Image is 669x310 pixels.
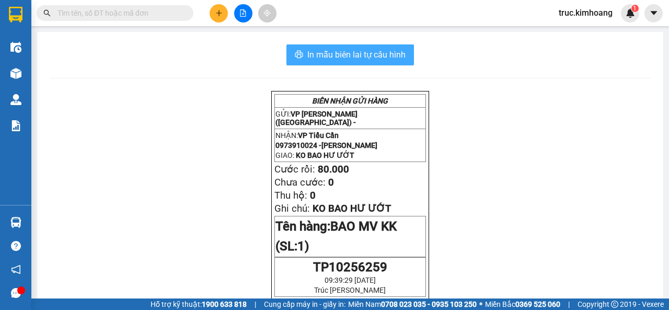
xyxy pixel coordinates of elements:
[286,44,414,65] button: printerIn mẫu biên lai tự cấu hình
[515,300,560,308] strong: 0369 525 060
[313,203,391,214] span: KO BAO HƯ ƯỚT
[649,8,659,18] span: caret-down
[485,298,560,310] span: Miền Bắc
[239,9,247,17] span: file-add
[275,151,354,159] span: GIAO:
[57,7,181,19] input: Tìm tên, số ĐT hoặc mã đơn
[307,48,406,61] span: In mẫu biên lai tự cấu hình
[550,6,621,19] span: truc.kimhoang
[275,131,425,140] p: NHẬN:
[321,141,377,150] span: [PERSON_NAME]
[10,68,21,79] img: warehouse-icon
[10,94,21,105] img: warehouse-icon
[644,4,663,22] button: caret-down
[11,265,21,274] span: notification
[611,301,618,308] span: copyright
[215,9,223,17] span: plus
[274,164,315,175] span: Cước rồi:
[275,141,377,150] span: 0973910024 -
[297,239,309,254] span: 1)
[298,131,339,140] span: VP Tiểu Cần
[631,5,639,12] sup: 1
[479,302,482,306] span: ⚪️
[4,68,95,78] span: GIAO:
[4,20,153,40] p: GỬI:
[275,219,397,254] span: BAO MV KK (SL:
[312,97,388,105] strong: BIÊN NHẬN GỬI HÀNG
[275,110,357,127] span: VP [PERSON_NAME] ([GEOGRAPHIC_DATA]) -
[275,219,397,254] span: Tên hàng:
[295,50,303,60] span: printer
[264,298,345,310] span: Cung cấp máy in - giấy in:
[328,177,334,188] span: 0
[348,298,477,310] span: Miền Nam
[296,151,354,159] span: KO BAO HƯ ƯỚT
[255,298,256,310] span: |
[325,276,376,284] span: 09:39:29 [DATE]
[43,9,51,17] span: search
[27,68,95,78] span: KO BAO HƯ ƯỚT
[310,190,316,201] span: 0
[318,164,349,175] span: 80.000
[4,20,97,40] span: VP [PERSON_NAME] ([GEOGRAPHIC_DATA]) -
[11,241,21,251] span: question-circle
[263,9,271,17] span: aim
[10,217,21,228] img: warehouse-icon
[234,4,252,22] button: file-add
[314,286,386,294] span: Trúc [PERSON_NAME]
[274,177,326,188] span: Chưa cước:
[4,45,153,55] p: NHẬN:
[56,56,119,66] span: [PERSON_NAME]
[381,300,477,308] strong: 0708 023 035 - 0935 103 250
[4,56,119,66] span: 0973910024 -
[35,6,121,16] strong: BIÊN NHẬN GỬI HÀNG
[29,45,75,55] span: VP Tiểu Cần
[10,42,21,53] img: warehouse-icon
[568,298,570,310] span: |
[274,190,307,201] span: Thu hộ:
[258,4,276,22] button: aim
[274,203,310,214] span: Ghi chú:
[626,8,635,18] img: icon-new-feature
[202,300,247,308] strong: 1900 633 818
[633,5,637,12] span: 1
[210,4,228,22] button: plus
[11,288,21,298] span: message
[10,120,21,131] img: solution-icon
[151,298,247,310] span: Hỗ trợ kỹ thuật:
[275,110,425,127] p: GỬI:
[313,260,387,274] span: TP10256259
[9,7,22,22] img: logo-vxr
